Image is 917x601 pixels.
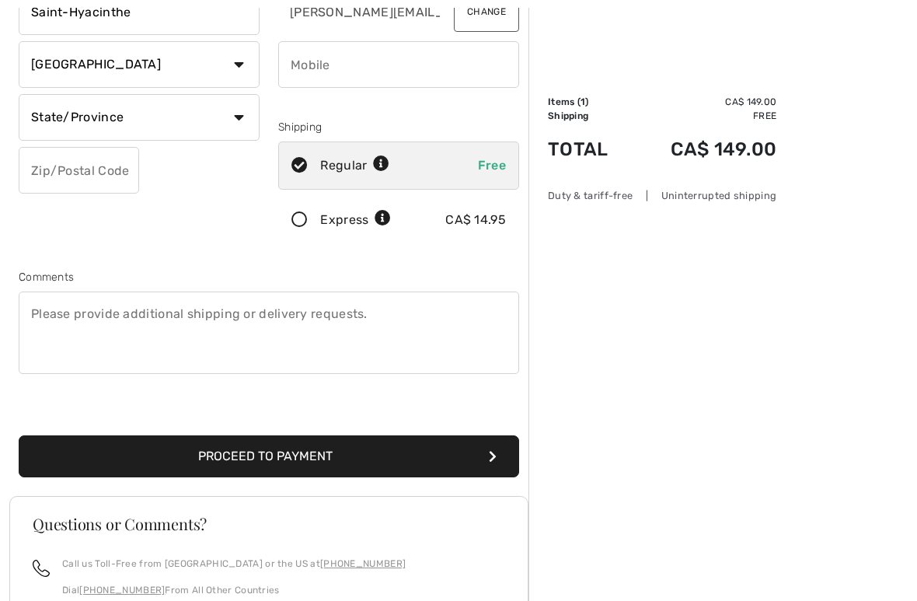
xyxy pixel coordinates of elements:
[19,435,519,477] button: Proceed to Payment
[33,560,50,577] img: call
[478,158,506,173] span: Free
[548,95,631,109] td: Items ( )
[548,109,631,123] td: Shipping
[320,211,391,229] div: Express
[445,211,506,229] div: CA$ 14.95
[33,516,505,532] h3: Questions or Comments?
[79,585,165,596] a: [PHONE_NUMBER]
[320,558,406,569] a: [PHONE_NUMBER]
[581,96,585,107] span: 1
[278,41,519,88] input: Mobile
[631,95,776,109] td: CA$ 149.00
[548,123,631,176] td: Total
[62,557,406,571] p: Call us Toll-Free from [GEOGRAPHIC_DATA] or the US at
[62,583,406,597] p: Dial From All Other Countries
[631,109,776,123] td: Free
[320,156,389,175] div: Regular
[278,119,519,135] div: Shipping
[631,123,776,176] td: CA$ 149.00
[19,147,139,194] input: Zip/Postal Code
[19,269,519,285] div: Comments
[548,188,776,203] div: Duty & tariff-free | Uninterrupted shipping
